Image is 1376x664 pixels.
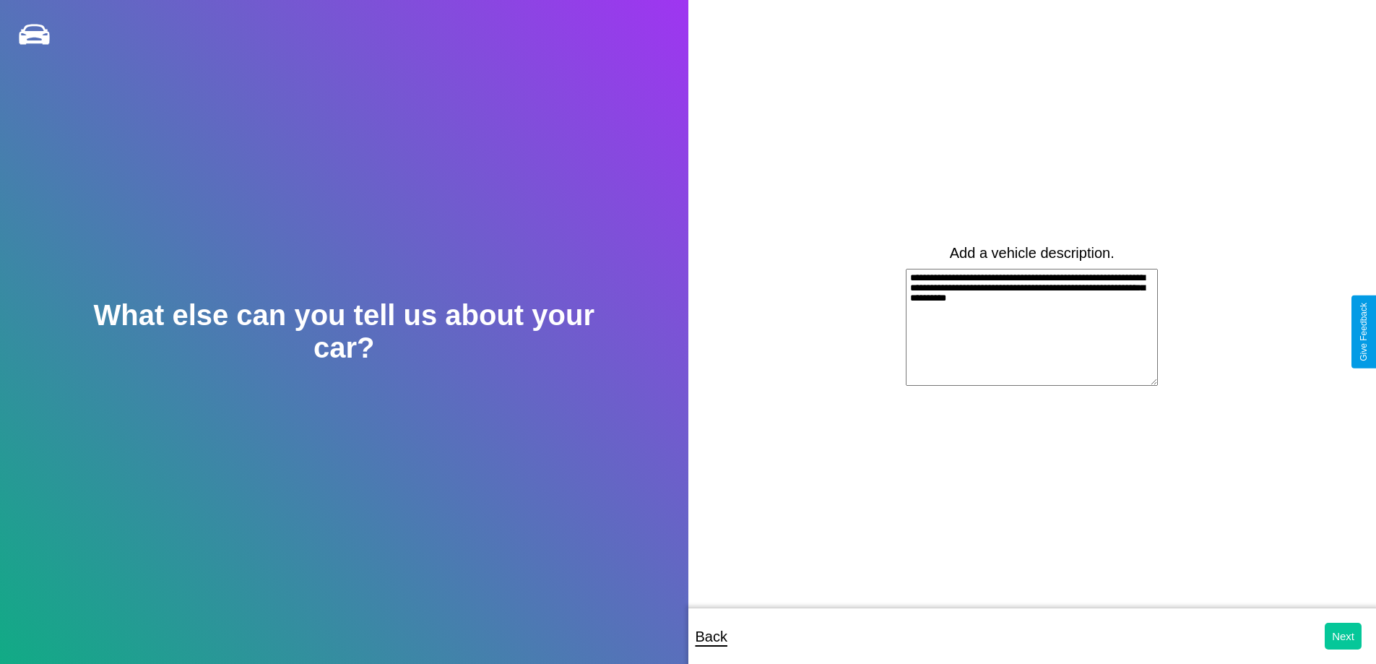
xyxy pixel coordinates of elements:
[1325,623,1362,650] button: Next
[1359,303,1369,361] div: Give Feedback
[69,299,619,364] h2: What else can you tell us about your car?
[696,624,727,650] p: Back
[950,245,1115,262] label: Add a vehicle description.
